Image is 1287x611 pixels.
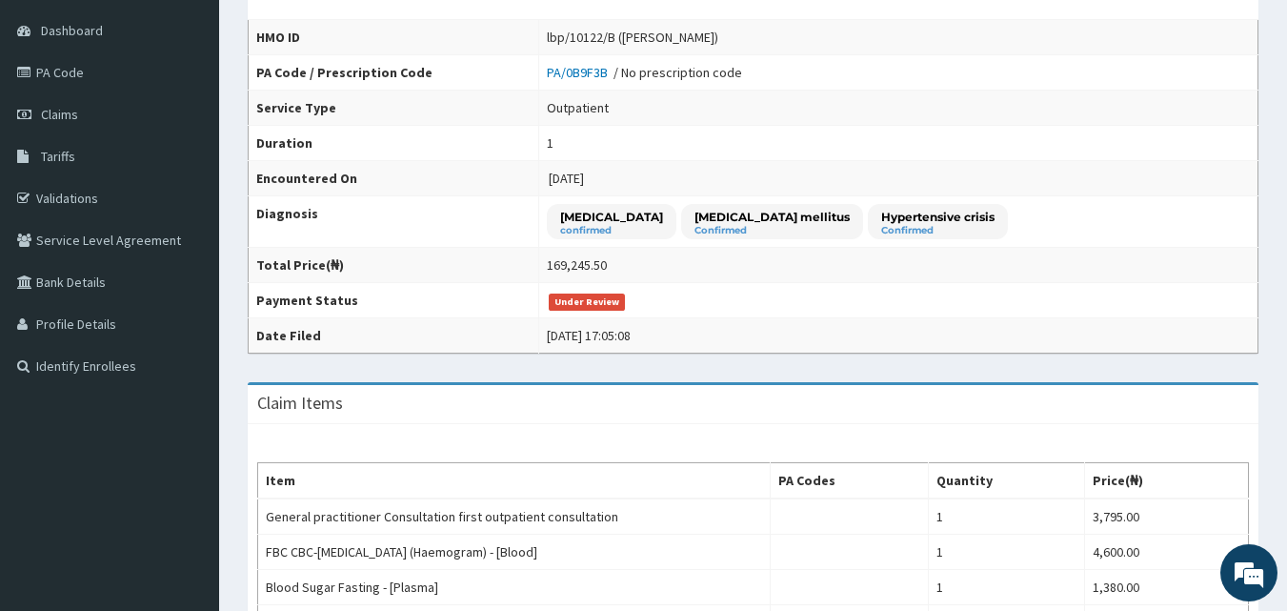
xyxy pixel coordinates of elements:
td: 1 [929,535,1085,570]
small: Confirmed [881,226,995,235]
span: Under Review [549,294,626,311]
th: Duration [249,126,539,161]
small: Confirmed [694,226,850,235]
span: Dashboard [41,22,103,39]
div: / No prescription code [547,63,742,82]
th: Encountered On [249,161,539,196]
span: Tariffs [41,148,75,165]
td: 4,600.00 [1084,535,1248,570]
span: We're online! [111,184,263,377]
p: [MEDICAL_DATA] mellitus [694,209,850,225]
td: Blood Sugar Fasting - [Plasma] [258,570,771,605]
th: Price(₦) [1084,463,1248,499]
td: FBC CBC-[MEDICAL_DATA] (Haemogram) - [Blood] [258,535,771,570]
th: PA Codes [771,463,929,499]
th: Date Filed [249,318,539,354]
th: Total Price(₦) [249,248,539,283]
h3: Claim Items [257,395,343,412]
td: 1,380.00 [1084,570,1248,605]
textarea: Type your message and hit 'Enter' [10,408,363,475]
a: PA/0B9F3B [547,64,613,81]
div: Minimize live chat window [312,10,358,55]
th: Item [258,463,771,499]
th: Payment Status [249,283,539,318]
p: [MEDICAL_DATA] [560,209,663,225]
th: Service Type [249,91,539,126]
img: d_794563401_company_1708531726252_794563401 [35,95,77,143]
td: 1 [929,499,1085,535]
div: Outpatient [547,98,609,117]
th: Quantity [929,463,1085,499]
p: Hypertensive crisis [881,209,995,225]
small: confirmed [560,226,663,235]
th: HMO ID [249,20,539,55]
div: Chat with us now [99,107,320,132]
th: Diagnosis [249,196,539,248]
div: 1 [547,133,553,153]
td: 3,795.00 [1084,499,1248,535]
span: [DATE] [549,170,584,187]
th: PA Code / Prescription Code [249,55,539,91]
div: [DATE] 17:05:08 [547,326,631,345]
div: lbp/10122/B ([PERSON_NAME]) [547,28,718,47]
div: 169,245.50 [547,255,607,275]
span: Claims [41,106,78,123]
td: 1 [929,570,1085,605]
td: General practitioner Consultation first outpatient consultation [258,499,771,535]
